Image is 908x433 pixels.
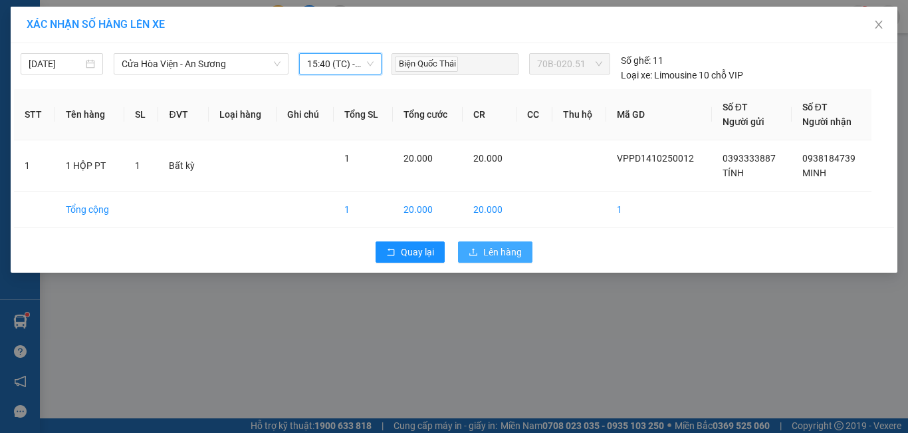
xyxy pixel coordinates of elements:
span: 70B-020.51 [537,54,602,74]
span: VPPD1410250012 [617,153,694,164]
th: STT [14,89,55,140]
input: 14/10/2025 [29,57,83,71]
span: 0938184739 [802,153,855,164]
span: 20.000 [403,153,433,164]
span: ----------------------------------------- [36,72,163,82]
span: Hotline: 19001152 [105,59,163,67]
span: Số ĐT [802,102,828,112]
span: Người nhận [802,116,851,127]
th: CC [516,89,552,140]
th: Tên hàng [55,89,124,140]
span: Quay lại [401,245,434,259]
th: CR [463,89,516,140]
th: Thu hộ [552,89,606,140]
span: upload [469,247,478,258]
button: rollbackQuay lại [376,241,445,263]
td: 1 HỘP PT [55,140,124,192]
div: Limousine 10 chỗ VIP [621,68,743,82]
span: 20.000 [473,153,503,164]
span: Lên hàng [483,245,522,259]
th: ĐVT [158,89,209,140]
span: rollback [386,247,396,258]
span: close [873,19,884,30]
th: Ghi chú [277,89,334,140]
button: Close [860,7,897,44]
td: 1 [14,140,55,192]
strong: ĐỒNG PHƯỚC [105,7,182,19]
td: 1 [334,192,393,228]
span: down [273,60,281,68]
span: VPPD1410250012 [66,84,140,94]
span: Bến xe [GEOGRAPHIC_DATA] [105,21,179,38]
td: Bất kỳ [158,140,209,192]
span: In ngày: [4,96,81,104]
span: 15:40 (TC) - 70B-020.51 [307,54,374,74]
span: 1 [135,160,140,171]
span: XÁC NHẬN SỐ HÀNG LÊN XE [27,18,165,31]
span: [PERSON_NAME]: [4,86,140,94]
th: SL [124,89,158,140]
span: Số ĐT [723,102,748,112]
span: Người gửi [723,116,764,127]
span: Cửa Hòa Viện - An Sương [122,54,281,74]
span: 16:06:30 [DATE] [29,96,81,104]
td: Tổng cộng [55,192,124,228]
td: 20.000 [463,192,516,228]
span: 0393333887 [723,153,776,164]
span: 1 [344,153,350,164]
span: Biện Quốc Thái [395,57,458,72]
th: Mã GD [606,89,712,140]
span: TÍNH [723,168,744,178]
span: Loại xe: [621,68,652,82]
button: uploadLên hàng [458,241,532,263]
span: Số ghế: [621,53,651,68]
span: 01 Võ Văn Truyện, KP.1, Phường 2 [105,40,183,57]
td: 20.000 [393,192,463,228]
th: Loại hàng [209,89,277,140]
span: MINH [802,168,826,178]
th: Tổng SL [334,89,393,140]
img: logo [5,8,64,67]
td: 1 [606,192,712,228]
th: Tổng cước [393,89,463,140]
div: 11 [621,53,663,68]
